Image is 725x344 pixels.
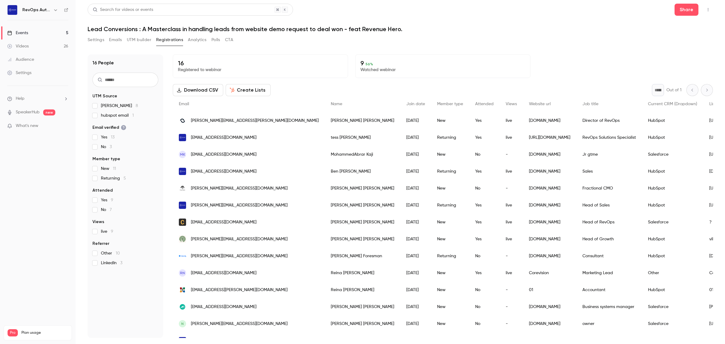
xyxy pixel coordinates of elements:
div: live [500,163,523,180]
h1: 16 People [92,59,114,67]
div: Events [7,30,28,36]
div: [DOMAIN_NAME] [523,112,576,129]
div: [PERSON_NAME] [PERSON_NAME] [325,214,400,231]
button: Share [675,4,698,16]
div: [DOMAIN_NAME] [523,146,576,163]
div: Salesforce [642,146,703,163]
img: revopsautomated.com [179,168,186,175]
div: MohammedAbrar Kaji [325,146,400,163]
span: 1 [132,113,134,118]
span: [EMAIL_ADDRESS][DOMAIN_NAME] [191,135,256,141]
img: titanhq.com [179,303,186,310]
span: Email verified [92,125,126,131]
img: revopsautomated.com [179,134,186,141]
div: HubSpot [642,248,703,264]
div: RevOps Solutions Specialist [576,129,642,146]
span: Returning [101,175,126,181]
div: Marketing Lead [576,264,642,281]
div: [DATE] [400,112,431,129]
div: Salesforce [642,214,703,231]
div: live [500,129,523,146]
button: Download CSV [173,84,223,96]
span: What's new [16,123,38,129]
span: Other [101,250,120,256]
div: Sales [576,163,642,180]
div: No [469,315,500,332]
span: [PERSON_NAME][EMAIL_ADDRESS][PERSON_NAME][DOMAIN_NAME] [191,118,319,124]
div: [URL][DOMAIN_NAME] [523,129,576,146]
button: Analytics [188,35,207,45]
li: help-dropdown-opener [7,96,68,102]
div: Fractional CMO [576,180,642,197]
div: New [431,146,469,163]
div: tess [PERSON_NAME] [325,129,400,146]
span: [EMAIL_ADDRESS][DOMAIN_NAME] [191,304,256,310]
div: [DOMAIN_NAME] [523,298,576,315]
span: 3 [110,145,112,149]
div: HubSpot [642,197,703,214]
span: 3 [120,261,122,265]
div: Yes [469,129,500,146]
div: [DATE] [400,129,431,146]
div: HubSpot [642,129,703,146]
div: [PERSON_NAME] Foresman [325,248,400,264]
span: Member type [92,156,120,162]
span: [PERSON_NAME] [101,103,138,109]
span: 56 % [366,62,373,66]
img: heygabbi.com [179,185,186,192]
div: live [500,197,523,214]
div: [PERSON_NAME] [PERSON_NAME] [325,112,400,129]
div: live [500,214,523,231]
div: [DOMAIN_NAME] [523,180,576,197]
div: Videos [7,43,29,49]
p: Registered to webinar [178,67,343,73]
h6: RevOps Automated [22,7,51,13]
img: optioincentives.com [179,117,186,124]
div: [DATE] [400,214,431,231]
div: Salesforce [642,315,703,332]
span: Attended [475,102,494,106]
div: Director of RevOps [576,112,642,129]
span: Job title [582,102,598,106]
div: [DATE] [400,197,431,214]
div: Consultant [576,248,642,264]
span: N [181,321,184,326]
span: [EMAIL_ADDRESS][DOMAIN_NAME] [191,219,256,226]
button: CTA [225,35,233,45]
div: HubSpot [642,112,703,129]
div: HubSpot [642,163,703,180]
div: - [500,315,523,332]
span: [PERSON_NAME][EMAIL_ADDRESS][DOMAIN_NAME] [191,338,288,344]
img: RevOps Automated [8,5,17,15]
div: HubSpot [642,281,703,298]
button: Polls [211,35,220,45]
div: live [500,112,523,129]
div: Yes [469,231,500,248]
div: New [431,298,469,315]
div: [DATE] [400,264,431,281]
span: Website url [529,102,551,106]
span: 10 [116,251,120,255]
div: Reina [PERSON_NAME] [325,264,400,281]
div: live [500,264,523,281]
span: 11 [113,167,116,171]
div: [DATE] [400,281,431,298]
div: New [431,231,469,248]
div: - [500,298,523,315]
section: facet-groups [92,93,158,266]
div: live [500,231,523,248]
img: revopsautomated.com [179,202,186,209]
div: No [469,180,500,197]
h1: Lead Conversions : A Masterclass in handling leads from website demo request to deal won - feat R... [88,25,713,33]
button: UTM builder [127,35,151,45]
div: [DOMAIN_NAME] [523,315,576,332]
div: - [500,146,523,163]
span: Views [92,219,104,225]
div: Business systems manager [576,298,642,315]
img: birkman.com [179,286,186,294]
button: Emails [109,35,122,45]
span: Attended [92,187,113,193]
div: Jr gtme [576,146,642,163]
p: Out of 1 [666,87,681,93]
span: Name [331,102,342,106]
